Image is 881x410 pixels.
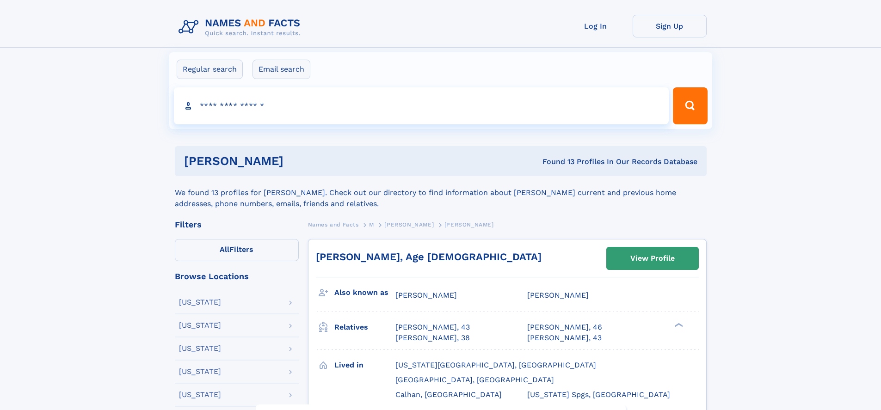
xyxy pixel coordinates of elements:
span: [PERSON_NAME] [384,221,434,228]
h3: Also known as [334,285,395,300]
img: Logo Names and Facts [175,15,308,40]
span: [US_STATE] Spgs, [GEOGRAPHIC_DATA] [527,390,670,399]
a: [PERSON_NAME] [384,219,434,230]
a: Names and Facts [308,219,359,230]
a: [PERSON_NAME], 38 [395,333,470,343]
span: [US_STATE][GEOGRAPHIC_DATA], [GEOGRAPHIC_DATA] [395,361,596,369]
div: We found 13 profiles for [PERSON_NAME]. Check out our directory to find information about [PERSON... [175,176,707,209]
a: [PERSON_NAME], 43 [395,322,470,332]
div: [US_STATE] [179,368,221,375]
span: M [369,221,374,228]
div: ❯ [672,322,684,328]
label: Filters [175,239,299,261]
label: Email search [253,60,310,79]
button: Search Button [673,87,707,124]
span: [GEOGRAPHIC_DATA], [GEOGRAPHIC_DATA] [395,375,554,384]
div: [US_STATE] [179,345,221,352]
div: Browse Locations [175,272,299,281]
h1: [PERSON_NAME] [184,155,413,167]
span: Calhan, [GEOGRAPHIC_DATA] [395,390,502,399]
a: View Profile [607,247,698,269]
div: Found 13 Profiles In Our Records Database [413,157,697,167]
a: [PERSON_NAME], Age [DEMOGRAPHIC_DATA] [316,251,542,263]
div: [US_STATE] [179,299,221,306]
span: [PERSON_NAME] [527,291,589,300]
span: All [220,245,229,254]
a: Log In [559,15,633,37]
span: [PERSON_NAME] [444,221,494,228]
span: [PERSON_NAME] [395,291,457,300]
a: Sign Up [633,15,707,37]
a: [PERSON_NAME], 46 [527,322,602,332]
a: M [369,219,374,230]
div: View Profile [630,248,675,269]
a: [PERSON_NAME], 43 [527,333,602,343]
h3: Lived in [334,357,395,373]
div: [US_STATE] [179,322,221,329]
h3: Relatives [334,319,395,335]
label: Regular search [177,60,243,79]
div: Filters [175,220,299,229]
div: [US_STATE] [179,391,221,398]
input: search input [174,87,669,124]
